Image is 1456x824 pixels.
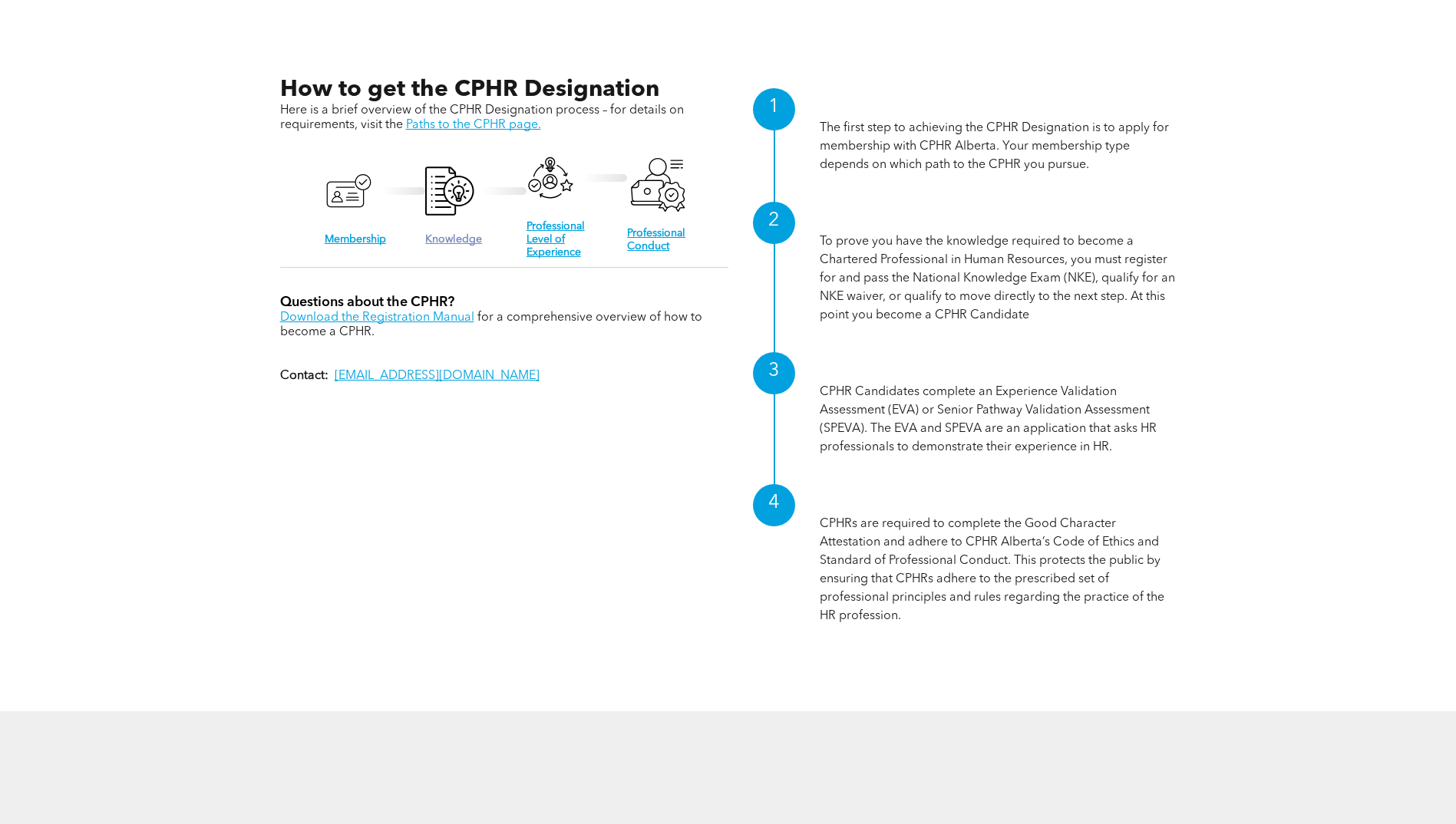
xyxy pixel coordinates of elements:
[406,119,541,131] a: Paths to the CPHR page.
[627,228,685,252] a: Professional Conduct
[820,95,1177,119] h1: Membership
[527,221,585,258] a: Professional Level of Experience
[280,311,702,338] span: for a comprehensive overview of how to become a CPHR.
[820,359,1177,383] h1: Professional Level of Experience
[820,383,1177,456] p: CPHR Candidates complete an Experience Validation Assessment (EVA) or Senior Pathway Validation A...
[820,209,1177,232] h1: Knowledge
[820,491,1177,515] h1: Professional Conduct
[425,234,482,245] a: Knowledge
[325,234,386,245] a: Membership
[280,104,684,131] span: Here is a brief overview of the CPHR Designation process – for details on requirements, visit the
[335,370,540,382] a: [EMAIL_ADDRESS][DOMAIN_NAME]
[820,232,1177,325] p: To prove you have the knowledge required to become a Chartered Professional in Human Resources, y...
[280,370,329,382] strong: Contact:
[280,78,659,101] span: How to get the CPHR Designation
[820,119,1177,174] p: The first step to achieving the CPHR Designation is to apply for membership with CPHR Alberta. Yo...
[753,88,795,130] div: 1
[753,352,795,394] div: 3
[280,311,474,324] a: Download the Registration Manual
[820,515,1177,625] p: CPHRs are required to complete the Good Character Attestation and adhere to CPHR Alberta’s Code o...
[753,484,795,526] div: 4
[280,295,454,309] span: Questions about the CPHR?
[753,202,795,244] div: 2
